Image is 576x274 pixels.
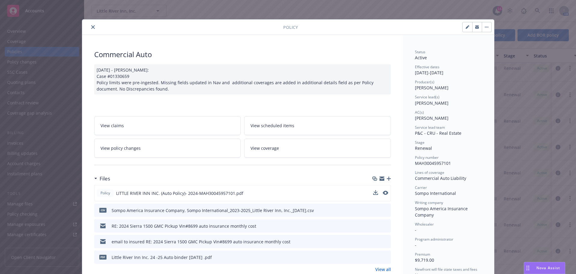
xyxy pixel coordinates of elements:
[415,222,434,227] span: Wholesaler
[415,100,448,106] span: [PERSON_NAME]
[116,190,243,196] span: LITTLE RIVER INN INC. (Auto Policy)- 2024-MAH30045957101.pdf
[250,145,279,151] span: View coverage
[415,242,416,248] span: -
[99,255,106,259] span: pdf
[415,94,439,100] span: Service lead(s)
[373,223,378,229] button: download file
[415,125,445,130] span: Service lead team
[94,116,241,135] a: View claims
[373,207,378,214] button: download file
[112,254,212,260] div: Little River Inn Inc. 24 -25 Auto binder [DATE] .pdf
[383,190,388,196] button: preview file
[373,239,378,245] button: download file
[415,130,461,136] span: P&C - CRU - Real Estate
[415,55,427,60] span: Active
[373,254,378,260] button: download file
[383,254,388,260] button: preview file
[383,223,388,229] button: preview file
[112,207,314,214] div: Sompo America Insurance Company, Sompo International_2023-2025_Little River Inn, Inc._[DATE].csv
[415,257,434,263] span: $9,719.00
[250,122,294,129] span: View scheduled items
[100,122,124,129] span: View claims
[100,175,110,183] h3: Files
[383,207,388,214] button: preview file
[415,155,439,160] span: Policy number
[415,160,451,166] span: MAH30045957101
[415,237,453,242] span: Program administrator
[99,190,111,196] span: Policy
[415,145,432,151] span: Renewal
[524,262,565,274] button: Nova Assist
[415,175,482,181] div: Commercial Auto Liability
[94,175,110,183] div: Files
[415,110,424,115] span: AC(s)
[383,239,388,245] button: preview file
[415,64,439,69] span: Effective dates
[536,265,560,270] span: Nova Assist
[415,252,430,257] span: Premium
[94,139,241,158] a: View policy changes
[415,64,482,76] div: [DATE] - [DATE]
[415,206,469,218] span: Sompo America Insurance Company
[415,85,448,91] span: [PERSON_NAME]
[89,23,97,31] button: close
[415,190,456,196] span: Sompo International
[283,24,298,30] span: Policy
[415,200,443,205] span: Writing company
[94,64,391,94] div: [DATE] - [PERSON_NAME]: Case #01330659 Policy limits were pre-ingested. Missing fields updated in...
[375,266,391,272] a: View all
[415,115,448,121] span: [PERSON_NAME]
[94,49,391,60] div: Commercial Auto
[415,267,477,272] span: Newfront will file state taxes and fees
[415,227,416,233] span: -
[373,190,378,196] button: download file
[383,191,388,195] button: preview file
[244,116,391,135] a: View scheduled items
[99,208,106,212] span: csv
[415,79,434,85] span: Producer(s)
[112,239,290,245] div: email to insured RE: 2024 Sierra 1500 GMC Pickup Vin#8699 auto insurance monthly cost
[373,190,378,195] button: download file
[415,185,427,190] span: Carrier
[244,139,391,158] a: View coverage
[415,49,425,54] span: Status
[112,223,256,229] div: RE: 2024 Sierra 1500 GMC Pickup Vin#8699 auto insurance monthly cost
[415,140,424,145] span: Stage
[415,170,444,175] span: Lines of coverage
[100,145,141,151] span: View policy changes
[524,262,532,274] div: Drag to move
